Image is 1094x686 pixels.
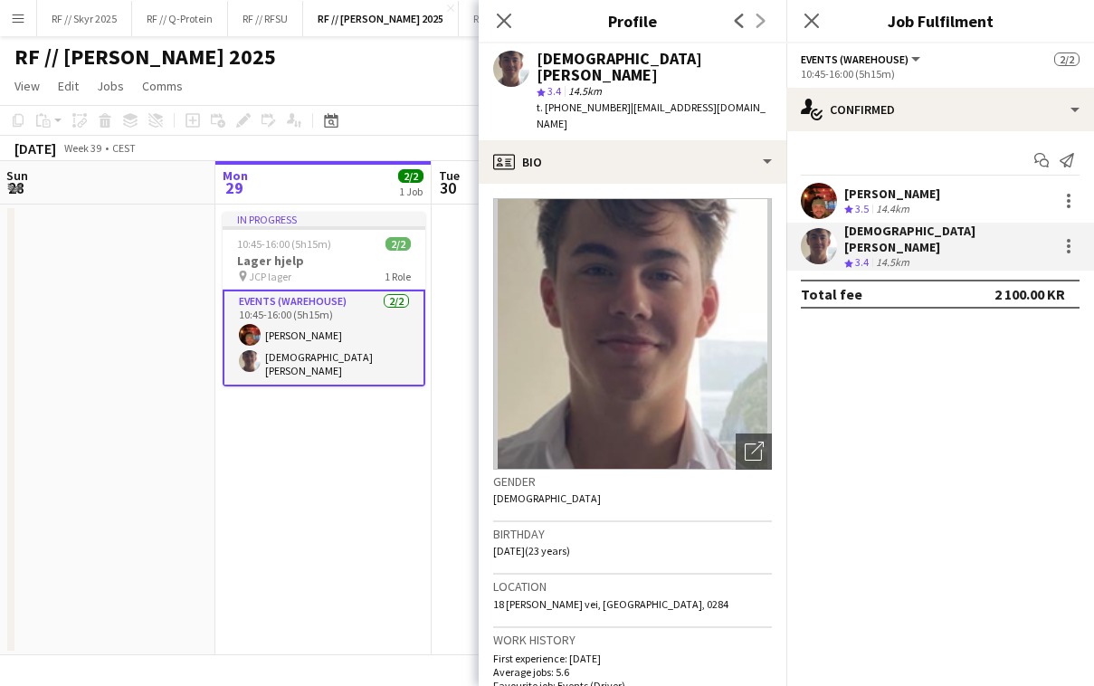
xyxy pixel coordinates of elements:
[479,9,786,33] h3: Profile
[459,1,650,36] button: RF // Div vakter for [PERSON_NAME]
[844,223,1051,255] div: [DEMOGRAPHIC_DATA][PERSON_NAME]
[801,52,923,66] button: Events (Warehouse)
[90,74,131,98] a: Jobs
[58,78,79,94] span: Edit
[855,202,869,215] span: 3.5
[237,237,331,251] span: 10:45-16:00 (5h15m)
[97,78,124,94] span: Jobs
[801,285,862,303] div: Total fee
[132,1,228,36] button: RF // Q-Protein
[60,141,105,155] span: Week 39
[537,100,631,114] span: t. [PHONE_NUMBER]
[385,237,411,251] span: 2/2
[37,1,132,36] button: RF // Skyr 2025
[135,74,190,98] a: Comms
[537,100,766,130] span: | [EMAIL_ADDRESS][DOMAIN_NAME]
[51,74,86,98] a: Edit
[786,9,1094,33] h3: Job Fulfilment
[844,186,940,202] div: [PERSON_NAME]
[223,212,425,386] app-job-card: In progress10:45-16:00 (5h15m)2/2Lager hjelp JCP lager1 RoleEvents (Warehouse)2/210:45-16:00 (5h1...
[223,212,425,226] div: In progress
[220,177,248,198] span: 29
[493,198,772,470] img: Crew avatar or photo
[493,652,772,665] p: First experience: [DATE]
[872,202,913,217] div: 14.4km
[223,167,248,184] span: Mon
[565,84,605,98] span: 14.5km
[142,78,183,94] span: Comms
[493,665,772,679] p: Average jobs: 5.6
[786,88,1094,131] div: Confirmed
[493,491,601,505] span: [DEMOGRAPHIC_DATA]
[479,140,786,184] div: Bio
[14,78,40,94] span: View
[399,185,423,198] div: 1 Job
[872,255,913,271] div: 14.5km
[14,43,276,71] h1: RF // [PERSON_NAME] 2025
[801,67,1080,81] div: 10:45-16:00 (5h15m)
[303,1,459,36] button: RF // [PERSON_NAME] 2025
[223,252,425,269] h3: Lager hjelp
[223,290,425,386] app-card-role: Events (Warehouse)2/210:45-16:00 (5h15m)[PERSON_NAME][DEMOGRAPHIC_DATA][PERSON_NAME]
[493,597,728,611] span: 18 [PERSON_NAME] vei, [GEOGRAPHIC_DATA], 0284
[855,255,869,269] span: 3.4
[7,74,47,98] a: View
[801,52,908,66] span: Events (Warehouse)
[228,1,303,36] button: RF // RFSU
[249,270,291,283] span: JCP lager
[736,434,772,470] div: Open photos pop-in
[6,167,28,184] span: Sun
[493,526,772,542] h3: Birthday
[1054,52,1080,66] span: 2/2
[537,51,772,83] div: [DEMOGRAPHIC_DATA][PERSON_NAME]
[994,285,1065,303] div: 2 100.00 KR
[385,270,411,283] span: 1 Role
[14,139,56,157] div: [DATE]
[493,473,772,490] h3: Gender
[493,578,772,595] h3: Location
[436,177,460,198] span: 30
[4,177,28,198] span: 28
[439,167,460,184] span: Tue
[547,84,561,98] span: 3.4
[112,141,136,155] div: CEST
[398,169,423,183] span: 2/2
[493,632,772,648] h3: Work history
[493,544,570,557] span: [DATE] (23 years)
